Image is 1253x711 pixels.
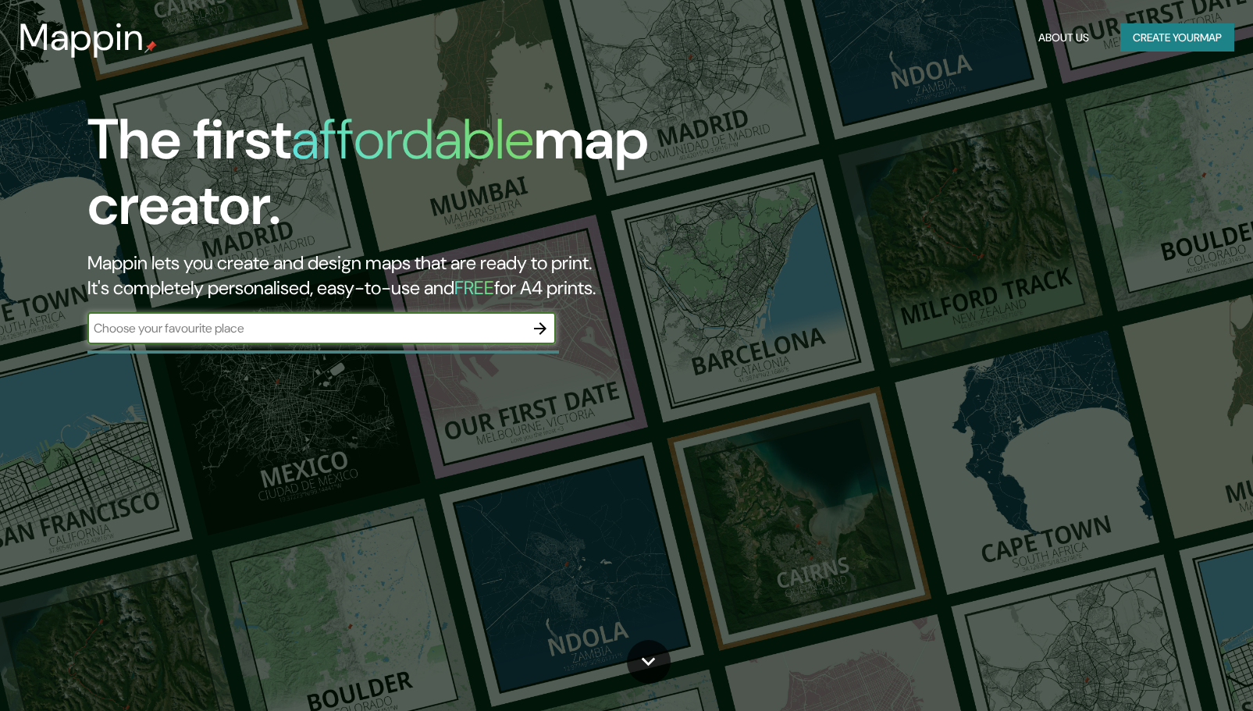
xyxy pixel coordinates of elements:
[87,319,525,337] input: Choose your favourite place
[454,276,494,300] h5: FREE
[1120,23,1234,52] button: Create yourmap
[87,251,714,300] h2: Mappin lets you create and design maps that are ready to print. It's completely personalised, eas...
[1032,23,1095,52] button: About Us
[87,107,714,251] h1: The first map creator.
[19,16,144,59] h3: Mappin
[291,103,534,176] h1: affordable
[144,41,157,53] img: mappin-pin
